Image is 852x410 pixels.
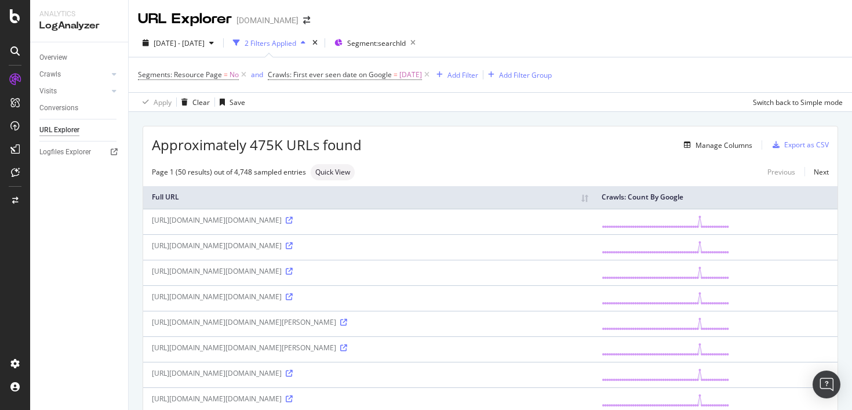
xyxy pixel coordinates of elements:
div: Add Filter [447,70,478,80]
span: Crawls: First ever seen date on Google [268,70,392,79]
div: [URL][DOMAIN_NAME][DOMAIN_NAME] [152,241,584,251]
button: Add Filter Group [483,68,552,82]
button: Add Filter [432,68,478,82]
span: Segment: searchId [347,38,406,48]
button: Apply [138,93,172,111]
button: 2 Filters Applied [228,34,310,52]
div: Export as CSV [784,140,829,150]
div: [URL][DOMAIN_NAME][DOMAIN_NAME] [152,394,584,404]
a: URL Explorer [39,124,120,136]
div: [URL][DOMAIN_NAME][DOMAIN_NAME] [152,266,584,276]
button: and [251,69,263,80]
div: arrow-right-arrow-left [303,16,310,24]
span: Segments: Resource Page [138,70,222,79]
div: Open Intercom Messenger [813,371,840,398]
div: Manage Columns [696,140,752,150]
div: [URL][DOMAIN_NAME][DOMAIN_NAME] [152,292,584,302]
span: [DATE] - [DATE] [154,38,205,48]
div: [URL][DOMAIN_NAME][DOMAIN_NAME][PERSON_NAME] [152,343,584,353]
div: Analytics [39,9,119,19]
div: Visits [39,85,57,97]
a: Overview [39,52,120,64]
a: Next [804,164,829,180]
span: = [394,70,398,79]
button: Manage Columns [679,138,752,152]
div: [URL][DOMAIN_NAME][DOMAIN_NAME] [152,215,584,225]
button: [DATE] - [DATE] [138,34,219,52]
div: neutral label [311,164,355,180]
div: [URL][DOMAIN_NAME][DOMAIN_NAME][PERSON_NAME] [152,317,584,327]
a: Conversions [39,102,120,114]
div: Clear [192,97,210,107]
span: Quick View [315,169,350,176]
div: Apply [154,97,172,107]
div: times [310,37,320,49]
div: Logfiles Explorer [39,146,91,158]
span: No [230,67,239,83]
span: [DATE] [399,67,422,83]
div: and [251,70,263,79]
button: Clear [177,93,210,111]
a: Crawls [39,68,108,81]
span: = [224,70,228,79]
th: Full URL: activate to sort column ascending [143,186,593,209]
div: LogAnalyzer [39,19,119,32]
div: 2 Filters Applied [245,38,296,48]
div: [URL][DOMAIN_NAME][DOMAIN_NAME] [152,368,584,378]
button: Save [215,93,245,111]
span: Approximately 475K URLs found [152,135,362,155]
div: Conversions [39,102,78,114]
div: URL Explorer [39,124,79,136]
div: URL Explorer [138,9,232,29]
div: Switch back to Simple mode [753,97,843,107]
button: Export as CSV [768,136,829,154]
div: Crawls [39,68,61,81]
a: Visits [39,85,108,97]
div: [DOMAIN_NAME] [236,14,298,26]
a: Logfiles Explorer [39,146,120,158]
button: Switch back to Simple mode [748,93,843,111]
div: Overview [39,52,67,64]
div: Add Filter Group [499,70,552,80]
div: Save [230,97,245,107]
button: Segment:searchId [330,34,420,52]
div: Page 1 (50 results) out of 4,748 sampled entries [152,167,306,177]
th: Crawls: Count By Google [593,186,838,209]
